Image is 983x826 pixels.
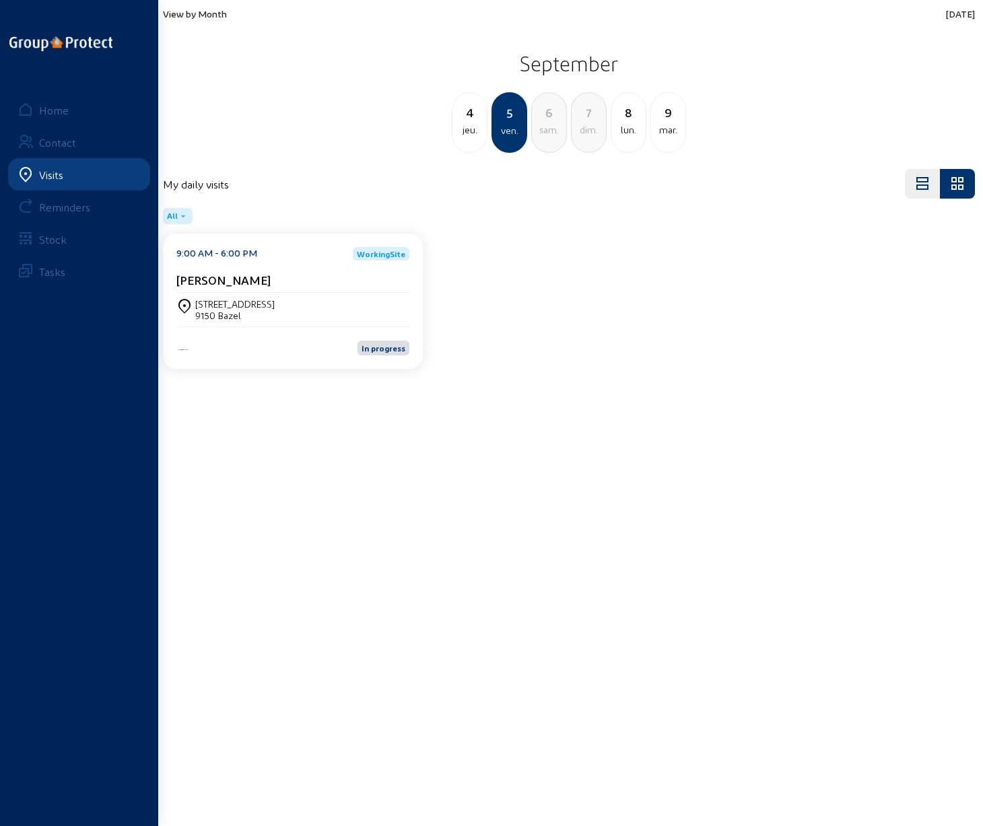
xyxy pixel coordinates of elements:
div: jeu. [452,122,487,138]
div: 6 [532,103,566,122]
cam-card-title: [PERSON_NAME] [176,273,271,287]
a: Home [8,94,150,126]
h2: September [163,46,975,80]
div: sam. [532,122,566,138]
div: 8 [611,103,646,122]
img: logo-oneline.png [9,36,112,51]
div: dim. [572,122,606,138]
div: lun. [611,122,646,138]
a: Visits [8,158,150,191]
div: [STREET_ADDRESS] [195,298,275,310]
div: mar. [651,122,685,138]
span: View by Month [163,8,227,20]
a: Tasks [8,255,150,287]
a: Stock [8,223,150,255]
span: In progress [362,343,405,353]
div: 9150 Bazel [195,310,275,321]
div: Tasks [39,265,65,278]
div: Stock [39,233,67,246]
div: Reminders [39,201,90,213]
div: 7 [572,103,606,122]
div: 5 [493,104,526,123]
div: ven. [493,123,526,139]
div: 4 [452,103,487,122]
img: Energy Protect HVAC [176,348,190,351]
div: Contact [39,136,76,149]
div: Home [39,104,69,116]
a: Contact [8,126,150,158]
span: WorkingSite [357,250,405,258]
h4: My daily visits [163,178,229,191]
span: All [167,211,178,221]
div: 9:00 AM - 6:00 PM [176,247,257,261]
span: [DATE] [946,8,975,20]
div: 9 [651,103,685,122]
a: Reminders [8,191,150,223]
div: Visits [39,168,63,181]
